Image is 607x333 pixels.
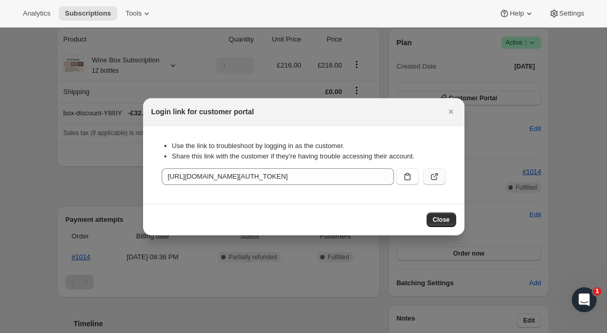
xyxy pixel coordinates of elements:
[493,6,540,21] button: Help
[172,141,446,151] li: Use the link to troubleshoot by logging in as the customer.
[119,6,158,21] button: Tools
[23,9,50,18] span: Analytics
[125,9,142,18] span: Tools
[65,9,111,18] span: Subscriptions
[510,9,524,18] span: Help
[572,287,597,312] iframe: Intercom live chat
[151,106,254,117] h2: Login link for customer portal
[433,216,450,224] span: Close
[593,287,601,296] span: 1
[59,6,117,21] button: Subscriptions
[172,151,446,162] li: Share this link with the customer if they’re having trouble accessing their account.
[17,6,57,21] button: Analytics
[427,212,456,227] button: Close
[543,6,590,21] button: Settings
[559,9,584,18] span: Settings
[444,104,458,119] button: Close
